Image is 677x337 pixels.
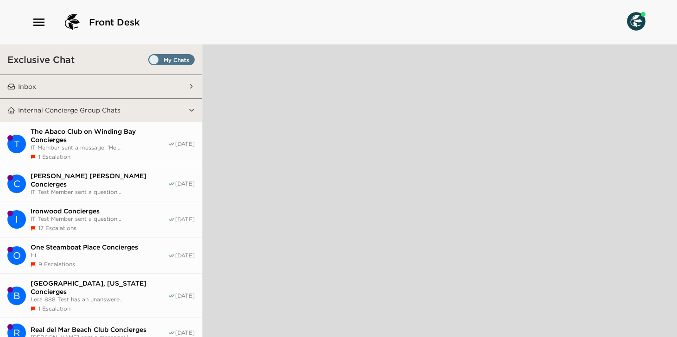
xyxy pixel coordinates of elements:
span: Lera 888 Test has an unanswere... [31,296,168,303]
p: Inbox [18,82,36,91]
span: 1 Escalation [38,153,70,160]
span: [DATE] [175,216,195,223]
div: B [7,287,26,305]
span: 1 Escalation [38,305,70,312]
div: The Abaco Club on Winding Bay [7,135,26,153]
span: 9 Escalations [38,261,75,268]
button: Internal Concierge Group Chats [15,99,188,122]
label: Set all destinations [148,54,195,65]
span: [DATE] [175,252,195,259]
span: [PERSON_NAME] [PERSON_NAME] Concierges [31,172,168,188]
div: Beaver Creek, Colorado [7,287,26,305]
h3: Exclusive Chat [7,54,75,65]
button: Inbox [15,75,188,98]
span: 17 Escalations [38,225,76,231]
span: One Steamboat Place Concierges [31,243,168,251]
p: Internal Concierge Group Chats [18,106,120,114]
span: Real del Mar Beach Club Concierges [31,325,168,334]
img: User [627,12,645,31]
span: [DATE] [175,292,195,300]
span: [DATE] [175,140,195,148]
span: [DATE] [175,329,195,337]
span: Hi [31,251,168,258]
span: Ironwood Concierges [31,207,168,215]
div: Casali di Casole [7,175,26,193]
span: The Abaco Club on Winding Bay Concierges [31,127,168,144]
div: T [7,135,26,153]
span: [DATE] [175,180,195,187]
div: I [7,210,26,229]
img: logo [61,11,83,33]
div: O [7,246,26,265]
span: IT Test Member sent a question... [31,215,168,222]
div: C [7,175,26,193]
span: IT Test Member sent a question... [31,188,168,195]
div: One Steamboat Place [7,246,26,265]
div: Ironwood [7,210,26,229]
span: Front Desk [89,16,140,29]
span: IT Member sent a message: 'Hel... [31,144,168,151]
span: [GEOGRAPHIC_DATA], [US_STATE] Concierges [31,279,168,296]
